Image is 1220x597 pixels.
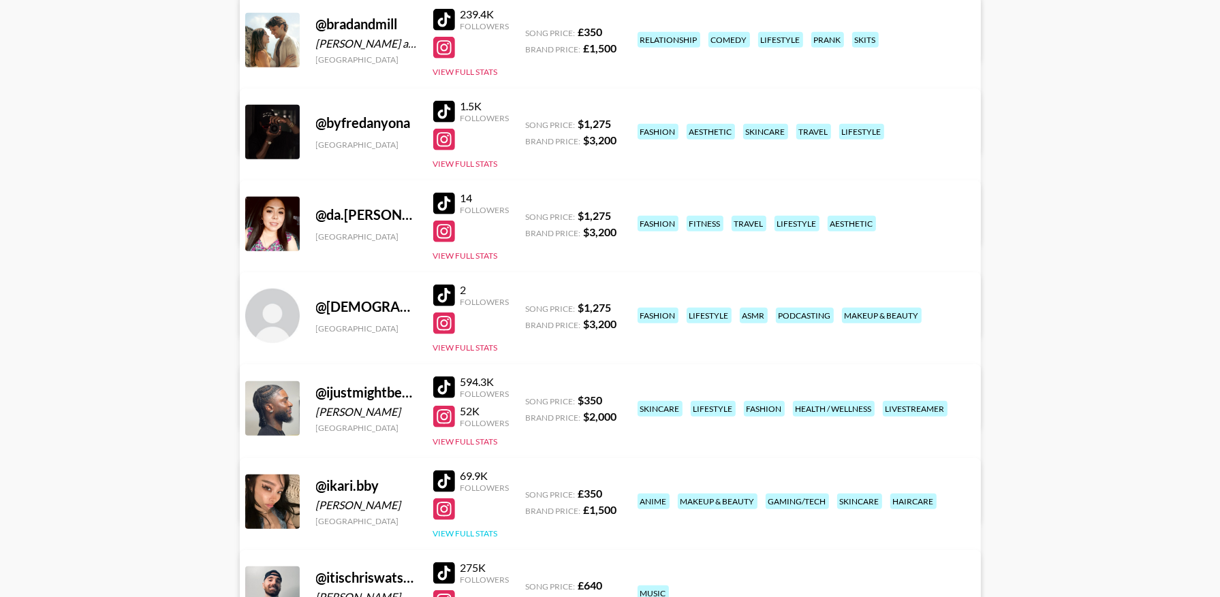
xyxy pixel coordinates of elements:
[828,216,876,231] div: aesthetic
[687,124,735,140] div: aesthetic
[678,494,757,509] div: makeup & beauty
[584,317,617,330] strong: $ 3,200
[578,209,612,222] strong: $ 1,275
[460,483,510,493] div: Followers
[578,487,603,500] strong: £ 350
[316,477,417,494] div: @ ikari.bby
[732,216,766,231] div: travel
[433,159,498,169] button: View Full Stats
[584,42,617,54] strong: £ 1,500
[316,569,417,586] div: @ itischriswatson
[433,342,498,353] button: View Full Stats
[460,469,510,483] div: 69.9K
[839,124,884,140] div: lifestyle
[460,404,510,418] div: 52K
[316,498,417,512] div: [PERSON_NAME]
[526,120,576,130] span: Song Price:
[316,114,417,131] div: @ byfredanyona
[740,308,768,323] div: asmr
[460,191,510,205] div: 14
[837,494,882,509] div: skincare
[766,494,829,509] div: gaming/tech
[708,32,750,48] div: comedy
[578,393,603,406] strong: $ 350
[460,389,510,399] div: Followers
[638,32,700,48] div: relationship
[578,301,612,314] strong: $ 1,275
[526,304,576,314] span: Song Price:
[460,375,510,389] div: 594.3K
[526,44,581,54] span: Brand Price:
[460,418,510,428] div: Followers
[460,283,510,297] div: 2
[883,401,948,417] div: livestreamer
[687,308,732,323] div: lifestyle
[584,225,617,238] strong: $ 3,200
[687,216,723,231] div: fitness
[638,308,678,323] div: fashion
[526,28,576,38] span: Song Price:
[316,405,417,419] div: [PERSON_NAME]
[796,124,831,140] div: travel
[775,216,819,231] div: lifestyle
[526,489,576,500] span: Song Price:
[460,99,510,113] div: 1.5K
[460,21,510,31] div: Followers
[316,231,417,242] div: [GEOGRAPHIC_DATA]
[758,32,803,48] div: lifestyle
[316,323,417,334] div: [GEOGRAPHIC_DATA]
[584,410,617,423] strong: $ 2,000
[433,67,498,77] button: View Full Stats
[526,320,581,330] span: Brand Price:
[526,581,576,592] span: Song Price:
[316,37,417,50] div: [PERSON_NAME] and Mill
[460,205,510,215] div: Followers
[584,133,617,146] strong: $ 3,200
[811,32,844,48] div: prank
[316,516,417,526] div: [GEOGRAPHIC_DATA]
[526,228,581,238] span: Brand Price:
[890,494,937,509] div: haircare
[316,16,417,33] div: @ bradandmill
[638,494,670,509] div: anime
[638,401,683,417] div: skincare
[578,579,603,592] strong: £ 640
[526,413,581,423] span: Brand Price:
[316,140,417,150] div: [GEOGRAPHIC_DATA]
[433,251,498,261] button: View Full Stats
[316,423,417,433] div: [GEOGRAPHIC_DATA]
[526,396,576,406] span: Song Price:
[316,384,417,401] div: @ ijustmightbeoreo
[460,297,510,307] div: Followers
[526,506,581,516] span: Brand Price:
[526,136,581,146] span: Brand Price:
[584,503,617,516] strong: £ 1,500
[842,308,922,323] div: makeup & beauty
[433,436,498,447] button: View Full Stats
[526,212,576,222] span: Song Price:
[316,54,417,65] div: [GEOGRAPHIC_DATA]
[460,7,510,21] div: 239.4K
[638,216,678,231] div: fashion
[578,117,612,130] strong: $ 1,275
[460,113,510,123] div: Followers
[578,25,603,38] strong: £ 350
[793,401,875,417] div: health / wellness
[316,298,417,315] div: @ [DEMOGRAPHIC_DATA]
[691,401,736,417] div: lifestyle
[460,561,510,575] div: 275K
[638,124,678,140] div: fashion
[460,575,510,585] div: Followers
[743,124,788,140] div: skincare
[744,401,785,417] div: fashion
[316,206,417,223] div: @ da.[PERSON_NAME]
[852,32,879,48] div: skits
[776,308,834,323] div: podcasting
[433,528,498,538] button: View Full Stats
